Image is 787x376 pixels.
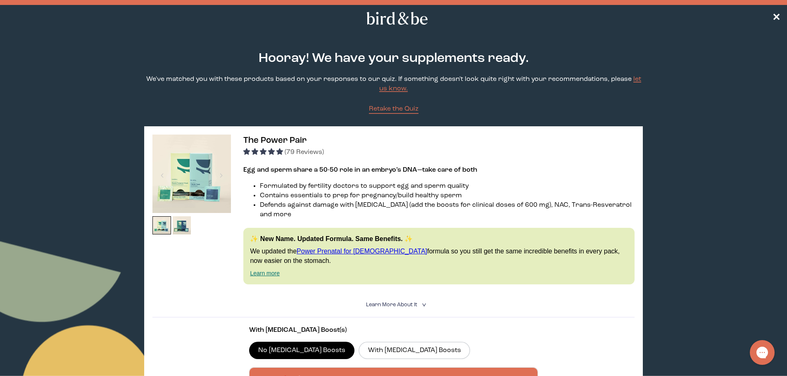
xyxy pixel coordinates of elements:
[746,337,779,368] iframe: Gorgias live chat messenger
[243,167,477,173] strong: Egg and sperm share a 50-50 role in an embryo’s DNA—take care of both
[772,11,780,26] a: ✕
[297,248,427,255] a: Power Prenatal for [DEMOGRAPHIC_DATA]
[152,135,231,213] img: thumbnail image
[366,301,421,309] summary: Learn More About it <
[260,182,634,191] li: Formulated by fertility doctors to support egg and sperm quality
[260,201,634,220] li: Defends against damage with [MEDICAL_DATA] (add the boosts for clinical doses of 600 mg), NAC, Tr...
[369,104,418,114] a: Retake the Quiz
[243,149,285,156] span: 4.92 stars
[243,136,307,145] span: The Power Pair
[244,49,543,68] h2: Hooray! We have your supplements ready.
[359,342,470,359] label: With [MEDICAL_DATA] Boosts
[250,247,628,265] p: We updated the formula so you still get the same incredible benefits in every pack, now easier on...
[419,303,427,307] i: <
[249,342,355,359] label: No [MEDICAL_DATA] Boosts
[249,326,538,335] p: With [MEDICAL_DATA] Boost(s)
[772,13,780,23] span: ✕
[366,302,417,307] span: Learn More About it
[285,149,324,156] span: (79 Reviews)
[173,216,191,235] img: thumbnail image
[144,75,642,94] p: We've matched you with these products based on your responses to our quiz. If something doesn't l...
[369,106,418,112] span: Retake the Quiz
[250,235,413,242] strong: ✨ New Name. Updated Formula. Same Benefits. ✨
[260,191,634,201] li: Contains essentials to prep for pregnancy/build healthy sperm
[379,76,641,92] a: let us know.
[250,270,280,277] a: Learn more
[152,216,171,235] img: thumbnail image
